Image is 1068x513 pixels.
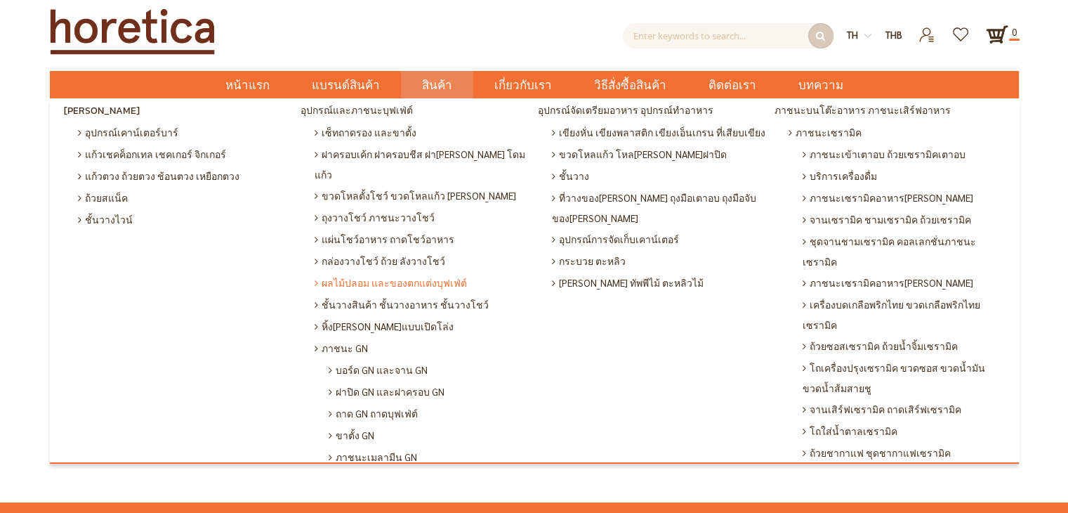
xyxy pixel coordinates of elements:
span: อุปกรณ์และภาชนะบุฟเฟ่ต์ [301,100,413,122]
span: เครื่องบดเกลือพริกไทย ขวดเกลือพริกไทยเซรามิค [803,294,1005,335]
img: Horetica.com [50,8,215,55]
a: ถ้วยสแน็ค [74,187,298,209]
a: ผลไม้ปลอม และของตกแต่งบุฟเฟ่ต์ [311,272,534,294]
a: ภาชนะเมลามีน GN [325,446,534,468]
span: เขียงหั่น เขียงพลาสติก เขียงเอ็นเกรน ที่เสียบเขียง [552,122,765,143]
span: แก้วเชคค็อกเทล เชคเกอร์ จิกเกอร์ [78,143,226,165]
a: ภาชนะเซรามิคอาหาร[PERSON_NAME] [799,272,1008,294]
a: [PERSON_NAME] ทัพพีไม้ ตะหลิวไม้ [548,272,772,294]
a: ฝาครอบเค้ก ฝาครอบชีส ฝา[PERSON_NAME] โดมแก้ว [311,143,534,185]
a: ภาชนะเซรามิคอาหาร[PERSON_NAME] [799,187,1008,209]
span: ถาด GN ถาดบุฟเฟ่ต์ [329,403,418,424]
span: [PERSON_NAME] ทัพพีไม้ ตะหลิวไม้ [552,272,704,294]
span: ที่วางของ[PERSON_NAME] ถุงมือเตาอบ ถุงมือจับของ[PERSON_NAME] [552,187,768,228]
span: ภาชนะเซรามิคอาหาร[PERSON_NAME] [803,272,973,294]
span: ถ้วยซอสเซรามิค ถ้วยน้ำจิ้มเซรามิค [803,335,958,357]
a: เข้าสู่ระบบ [910,23,944,35]
span: ฝาครอบเค้ก ฝาครอบชีส ฝา[PERSON_NAME] โดมแก้ว [315,143,531,185]
a: ถาด GN ถาดบุฟเฟ่ต์ [325,403,534,424]
span: ผลไม้ปลอม และของตกแต่งบุฟเฟ่ต์ [315,272,467,294]
a: เกี่ยวกับเรา [473,71,573,98]
span: เกี่ยวกับเรา [494,71,552,100]
a: แบรนด์สินค้า [291,71,401,98]
a: ภาชนะ GN [311,337,534,359]
a: ขวดโหลแก้ว โหล[PERSON_NAME]ฝาปิด [548,143,772,165]
a: ชั้นวาง [548,165,772,187]
a: จานเซรามิค ชามเซรามิค ถ้วยเซรามิค [799,209,1008,230]
a: อุปกรณ์จัดเตรียมอาหาร อุปกรณ์ทำอาหาร [534,100,772,122]
a: ถุงวางโชว์ ภาชนะวางโชว์ [311,207,534,228]
span: อุปกรณ์จัดเตรียมอาหาร อุปกรณ์ทำอาหาร [538,100,713,122]
a: หิ้ง[PERSON_NAME]แบบเปิดโล่ง [311,316,534,337]
a: ชุดจานชามเซรามิค คอลเลกชั่นภาชนะเซรามิค [799,230,1008,272]
a: จานเสิร์ฟเซรามิค ถาดเสิร์ฟเซรามิค [799,398,1008,420]
a: ที่วางของ[PERSON_NAME] ถุงมือเตาอบ ถุงมือจับของ[PERSON_NAME] [548,187,772,228]
a: ชั้นวางไวน์ [74,209,298,230]
span: ขาตั้ง GN [329,424,374,446]
span: แผ่นโชว์อาหาร ถาดโชว์อาหาร [315,228,454,250]
a: บริการเครื่องดื่ม [799,165,1008,187]
span: ขวดโหลแก้ว โหล[PERSON_NAME]ฝาปิด [552,143,727,165]
a: ติดต่อเรา [687,71,777,98]
a: อุปกรณ์และภาชนะบุฟเฟ่ต์ [297,100,534,122]
span: อุปกรณ์การจัดเก็บเคาน์เตอร์ [552,228,679,250]
a: บอร์ด GN และจาน GN [325,359,534,381]
a: ชั้นวางสินค้า ชั้นวางอาหาร ชั้นวางโชว์ [311,294,534,316]
span: THB [885,29,902,41]
span: แบรนด์สินค้า [312,71,380,100]
span: เซ็ทถาดรอง และขาตั้ง [315,122,416,143]
a: โถเครื่องปรุงเซรามิค ขวดซอส ขวดน้ำมัน ขวดน้ำส้มสายชู [799,357,1008,398]
span: 0 [1009,24,1020,41]
a: 0 [986,23,1008,46]
span: สินค้า [422,71,452,100]
a: เครื่องบดเกลือพริกไทย ขวดเกลือพริกไทยเซรามิค [799,294,1008,335]
span: ชั้นวาง [552,165,589,187]
a: กระบวย ตะหลิว [548,250,772,272]
a: ฝาปิด GN และฝาครอบ GN [325,381,534,403]
span: ถุงวางโชว์ ภาชนะวางโชว์ [315,207,435,228]
a: กล่องวางโชว์ ถ้วย ลังวางโชว์ [311,250,534,272]
a: ขวดโหลตั้งโชว์ ขวดโหลแก้ว [PERSON_NAME] [311,185,534,207]
span: ชั้นวางไวน์ [78,209,133,230]
a: สินค้า [401,71,473,98]
span: ชุดจานชามเซรามิค คอลเลกชั่นภาชนะเซรามิค [803,230,1005,272]
a: ถ้วยซอสเซรามิค ถ้วยน้ำจิ้มเซรามิค [799,335,1008,357]
a: แก้วตวง ถ้วยตวง ช้อนตวง เหยือกตวง [74,165,298,187]
a: แผ่นโชว์อาหาร ถาดโชว์อาหาร [311,228,534,250]
span: จานเสิร์ฟเซรามิค ถาดเสิร์ฟเซรามิค [803,398,961,420]
span: กล่องวางโชว์ ถ้วย ลังวางโชว์ [315,250,445,272]
span: [PERSON_NAME] [64,100,140,122]
a: [PERSON_NAME] [60,100,298,122]
span: บทความ [798,71,843,100]
span: ภาชนะบนโต๊ะอาหาร ภาชนะเสิร์ฟอาหาร [774,100,951,122]
a: ขาตั้ง GN [325,424,534,446]
a: อุปกรณ์เคาน์เตอร์บาร์ [74,122,298,143]
span: ถ้วยชากาแฟ ชุดชากาแฟเซรามิค [803,442,951,464]
span: ภาชนะเมลามีน GN [329,446,417,468]
span: th [847,29,858,41]
span: ภาชนะ GN [315,337,368,359]
a: บทความ [777,71,864,98]
a: โถใส่น้ำตาลเซรามิค [799,420,1008,442]
span: จานเซรามิค ชามเซรามิค ถ้วยเซรามิค [803,209,971,230]
a: ภาชนะเข้าเตาอบ ถ้วยเซรามิคเตาอบ [799,143,1008,165]
a: เซ็ทถาดรอง และขาตั้ง [311,122,534,143]
span: วิธีสั่งซื้อสินค้า [594,71,666,100]
a: แก้วเชคค็อกเทล เชคเกอร์ จิกเกอร์ [74,143,298,165]
span: ฝาปิด GN และฝาครอบ GN [329,381,444,403]
span: กระบวย ตะหลิว [552,250,626,272]
a: อุปกรณ์การจัดเก็บเคาน์เตอร์ [548,228,772,250]
span: หน้าแรก [225,76,270,94]
span: อุปกรณ์เคาน์เตอร์บาร์ [78,122,178,143]
a: ถ้วยชากาแฟ ชุดชากาแฟเซรามิค [799,442,1008,464]
span: ขวดโหลตั้งโชว์ ขวดโหลแก้ว [PERSON_NAME] [315,185,516,207]
span: ถ้วยสแน็ค [78,187,128,209]
a: ภาชนะเซรามิค [785,122,1008,143]
span: ภาชนะเซรามิคอาหาร[PERSON_NAME] [803,187,973,209]
img: dropdown-icon.svg [864,32,871,39]
a: รายการโปรด [944,23,979,35]
a: วิธีสั่งซื้อสินค้า [573,71,687,98]
a: เขียงหั่น เขียงพลาสติก เขียงเอ็นเกรน ที่เสียบเขียง [548,122,772,143]
a: หน้าแรก [204,71,291,98]
span: หิ้ง[PERSON_NAME]แบบเปิดโล่ง [315,316,454,337]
